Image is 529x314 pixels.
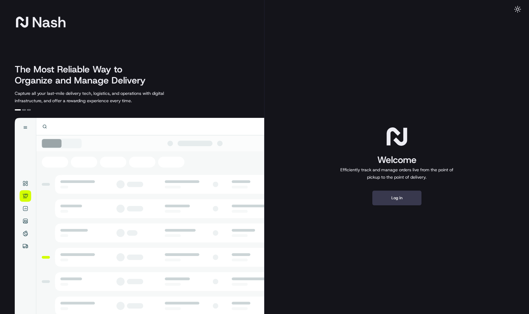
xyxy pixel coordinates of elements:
span: Nash [32,16,66,28]
button: Log in [372,191,421,205]
p: Capture all your last-mile delivery tech, logistics, and operations with digital infrastructure, ... [15,90,192,104]
p: Efficiently track and manage orders live from the point of pickup to the point of delivery. [338,166,456,181]
h2: The Most Reliable Way to Organize and Manage Delivery [15,64,152,86]
h1: Welcome [338,154,456,166]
